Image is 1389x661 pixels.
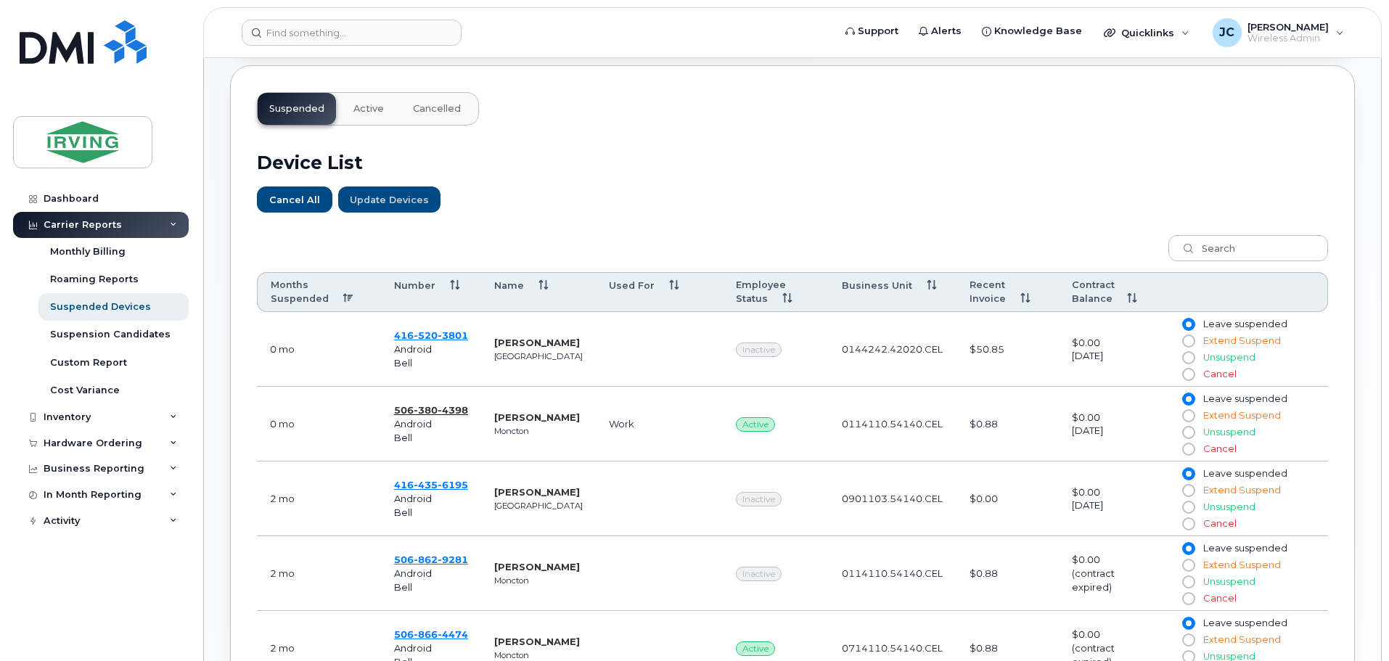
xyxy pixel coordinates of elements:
td: 0901103.54140.CEL [829,461,956,536]
strong: [PERSON_NAME] [494,636,580,647]
input: Extend Suspend [1182,335,1194,347]
td: $0.00 [956,461,1059,536]
span: Android [394,567,432,579]
span: Cancel [1203,443,1237,454]
span: 380 [414,404,438,416]
input: Leave suspended [1182,319,1194,330]
span: Bell [394,506,412,518]
span: Extend Suspend [1203,410,1281,421]
div: [DATE] [1072,498,1156,512]
td: $50.85 [956,312,1059,387]
th: Months Suspended: activate to sort column descending [257,272,381,313]
td: June 12, 2025 07:46 [257,536,381,611]
span: Leave suspended [1203,617,1287,628]
span: Android [394,493,432,504]
div: John Cameron [1202,18,1354,47]
strong: [PERSON_NAME] [494,486,580,498]
span: Android [394,418,432,430]
span: 9281 [438,554,468,565]
span: Inactive [736,567,782,581]
small: Moncton [494,426,529,436]
span: Unsuspend [1203,352,1255,363]
a: 4164356195 [394,479,468,490]
input: Extend Suspend [1182,485,1194,496]
div: [DATE] [1072,349,1156,363]
span: Active [736,417,775,432]
span: Active [353,103,384,115]
input: Extend Suspend [1182,634,1194,646]
span: 506 [394,554,468,565]
span: 6195 [438,479,468,490]
td: June 19, 2025 07:58 [257,461,381,536]
h2: Device List [257,152,1328,173]
button: Update Devices [338,186,441,213]
span: 3801 [438,329,468,341]
input: Cancel [1182,443,1194,455]
a: Knowledge Base [972,17,1092,46]
span: Inactive [736,342,782,357]
span: Leave suspended [1203,468,1287,479]
span: Extend Suspend [1203,335,1281,346]
div: Quicklinks [1094,18,1200,47]
small: [GEOGRAPHIC_DATA] [494,351,583,361]
th: Business Unit: activate to sort column ascending [829,272,956,313]
span: Cancel [1203,518,1237,529]
a: 4165203801 [394,329,468,341]
span: 435 [414,479,438,490]
input: Unsuspend [1182,576,1194,588]
th: Contract Balance: activate to sort column ascending [1059,272,1169,313]
td: $0.00 [1059,312,1169,387]
td: $0.00 [1059,536,1169,611]
td: 0114110.54140.CEL [829,536,956,611]
span: Bell [394,357,412,369]
span: Cancel [1203,593,1237,604]
span: 4474 [438,628,468,640]
strong: [PERSON_NAME] [494,411,580,423]
div: (contract expired) [1072,567,1156,594]
td: August 20, 2025 07:53 [257,387,381,461]
span: Quicklinks [1121,27,1174,38]
span: Cancel All [269,193,320,207]
input: Extend Suspend [1182,559,1194,571]
input: Leave suspended [1182,468,1194,480]
span: Knowledge Base [994,24,1082,38]
input: Unsuspend [1182,427,1194,438]
span: Update Devices [350,193,429,207]
input: Cancel [1182,369,1194,380]
span: Extend Suspend [1203,485,1281,496]
span: 416 [394,479,468,490]
span: Cancelled [413,103,461,115]
a: Support [835,17,909,46]
th: Used For: activate to sort column ascending [596,272,723,313]
span: Extend Suspend [1203,634,1281,645]
input: Leave suspended [1182,543,1194,554]
input: Search [1168,235,1328,261]
a: 5068629281 [394,554,468,565]
span: 866 [414,628,438,640]
a: Alerts [909,17,972,46]
a: 5068664474 [394,628,468,640]
td: $0.88 [956,536,1059,611]
th: Recent Invoice: activate to sort column ascending [956,272,1059,313]
span: Active [736,641,775,656]
span: Android [394,343,432,355]
small: [GEOGRAPHIC_DATA] [494,501,583,511]
span: Support [858,24,898,38]
span: 862 [414,554,438,565]
input: Cancel [1182,518,1194,530]
span: Bell [394,432,412,443]
span: Unsuspend [1203,501,1255,512]
th: Name: activate to sort column ascending [481,272,596,313]
span: Leave suspended [1203,319,1287,329]
span: Unsuspend [1203,427,1255,438]
span: Leave suspended [1203,543,1287,554]
span: Cancel [1203,369,1237,379]
span: 4398 [438,404,468,416]
input: Leave suspended [1182,393,1194,405]
input: Find something... [242,20,462,46]
span: Wireless Admin [1247,33,1329,44]
input: Unsuspend [1182,352,1194,364]
span: Bell [394,581,412,593]
div: [DATE] [1072,424,1156,438]
span: 416 [394,329,468,341]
